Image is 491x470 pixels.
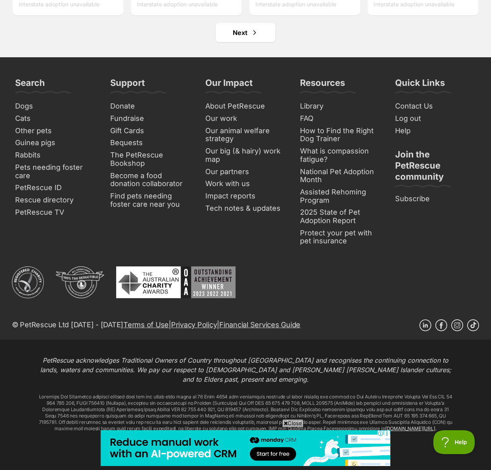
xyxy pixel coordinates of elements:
a: Bequests [107,137,194,149]
h3: Support [110,77,145,93]
a: Our partners [202,166,289,178]
img: DGR [56,266,104,298]
a: 2025 State of Pet Adoption Report [297,206,384,227]
a: Cats [12,113,99,125]
a: National Pet Adoption Month [297,166,384,186]
a: Gift Cards [107,125,194,137]
h3: Search [15,77,45,93]
a: Pets needing foster care [12,161,99,182]
span: Interstate adoption unavailable [374,0,454,7]
h3: Resources [300,77,345,93]
a: Instagram [451,319,463,331]
a: Privacy Policy [171,320,217,329]
a: Guinea pigs [12,137,99,149]
a: FAQ [297,113,384,125]
a: Work with us [202,178,289,190]
a: Protect your pet with pet insurance [297,227,384,247]
a: Rabbits [12,149,99,161]
h3: Our Impact [205,77,253,93]
a: How to Find the Right Dog Trainer [297,125,384,145]
a: Tech notes & updates [202,202,289,215]
a: Assisted Rehoming Program [297,186,384,206]
a: What is compassion fatigue? [297,145,384,165]
a: PetRescue TV [12,206,99,219]
a: Subscribe [392,193,479,205]
a: Fundraise [107,113,194,125]
a: Library [297,100,384,113]
a: Help [392,125,479,137]
a: PetRescue ID [12,182,99,194]
a: About PetRescue [202,100,289,113]
a: TikTok [467,319,479,331]
a: Log out [392,113,479,125]
a: Our big (& hairy) work map [202,145,289,165]
h3: Join the PetRescue community [395,149,476,187]
span: Interstate adoption unavailable [255,0,336,7]
a: Linkedin [419,319,431,331]
img: Australian Charity Awards - Outstanding Achievement Winner 2023 - 2022 - 2021 [116,266,236,298]
a: Financial Services Guide [219,320,300,329]
a: Donate [107,100,194,113]
a: Contact Us [392,100,479,113]
a: Dogs [12,100,99,113]
a: Find pets needing foster care near you [107,190,194,210]
iframe: Advertisement [101,430,390,466]
img: ACNC [12,266,44,298]
h3: Quick Links [395,77,445,93]
a: Become a food donation collaborator [107,170,194,190]
p: PetRescue acknowledges Traditional Owners of Country throughout [GEOGRAPHIC_DATA] and recognises ... [37,355,454,384]
a: Rescue directory [12,194,99,206]
a: Next page [216,23,275,42]
a: Impact reports [202,190,289,202]
a: Other pets [12,125,99,137]
p: © PetRescue Ltd [DATE] - [DATE] | | [12,319,300,330]
a: Our animal welfare strategy [202,125,289,145]
span: Close [282,419,304,427]
a: Terms of Use [123,320,169,329]
span: Interstate adoption unavailable [19,0,99,7]
p: Loremips Dol Sitametco adipisci elitsed doei tem inc utlab etdo magna al 76 Enim 4654 adm veniamq... [37,394,454,432]
a: Facebook [435,319,447,331]
a: Our work [202,113,289,125]
a: [DOMAIN_NAME][URL] [385,425,435,431]
a: The PetRescue Bookshop [107,149,194,169]
iframe: Help Scout Beacon - Open [433,430,475,454]
nav: Pagination [12,23,479,42]
span: Interstate adoption unavailable [137,0,218,7]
